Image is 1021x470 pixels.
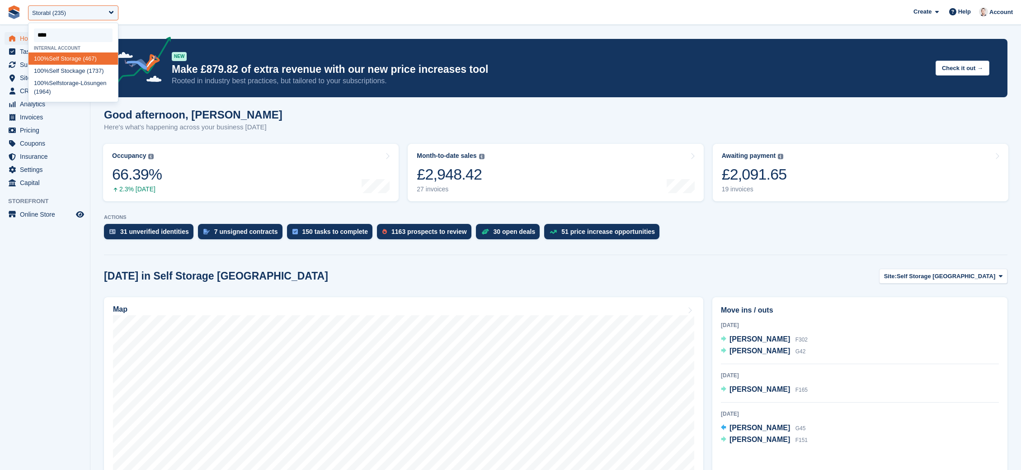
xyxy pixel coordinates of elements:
[721,334,808,346] a: [PERSON_NAME] F302
[120,228,189,235] div: 31 unverified identities
[408,144,703,201] a: Month-to-date sales £2,948.42 27 invoices
[292,229,298,234] img: task-75834270c22a3079a89374b754ae025e5fb1db73e45f91037f5363f120a921f8.svg
[20,85,74,97] span: CRM
[5,176,85,189] a: menu
[721,410,999,418] div: [DATE]
[721,434,808,446] a: [PERSON_NAME] F151
[5,137,85,150] a: menu
[5,150,85,163] a: menu
[377,224,476,244] a: 1163 prospects to review
[5,163,85,176] a: menu
[417,165,484,184] div: £2,948.42
[103,144,399,201] a: Occupancy 66.39% 2.3% [DATE]
[958,7,971,16] span: Help
[28,52,118,65] div: Self Storage (467)
[721,321,999,329] div: [DATE]
[5,208,85,221] a: menu
[729,347,790,355] span: [PERSON_NAME]
[104,214,1007,220] p: ACTIONS
[476,224,545,244] a: 30 open deals
[104,270,328,282] h2: [DATE] in Self Storage [GEOGRAPHIC_DATA]
[913,7,932,16] span: Create
[713,144,1008,201] a: Awaiting payment £2,091.65 19 invoices
[214,228,278,235] div: 7 unsigned contracts
[112,185,162,193] div: 2.3% [DATE]
[721,423,805,434] a: [PERSON_NAME] G45
[148,154,154,159] img: icon-info-grey-7440780725fd019a000dd9b08b2336e03edf1995a4989e88bcd33f0948082b44.svg
[104,109,282,121] h1: Good afternoon, [PERSON_NAME]
[20,58,74,71] span: Subscriptions
[729,385,790,393] span: [PERSON_NAME]
[417,185,484,193] div: 27 invoices
[172,52,187,61] div: NEW
[32,9,66,18] div: Storabl (235)
[172,63,928,76] p: Make £879.82 of extra revenue with our new price increases tool
[20,32,74,45] span: Home
[34,55,49,62] span: 100%
[8,197,90,206] span: Storefront
[544,224,664,244] a: 51 price increase opportunities
[108,37,171,88] img: price-adjustments-announcement-icon-8257ccfd72463d97f412b2fc003d46551f7dbcb40ab6d574587a9cd5c0d94...
[5,45,85,58] a: menu
[795,348,806,355] span: G42
[20,176,74,189] span: Capital
[494,228,536,235] div: 30 open deals
[5,124,85,137] a: menu
[5,32,85,45] a: menu
[722,165,787,184] div: £2,091.65
[729,335,790,343] span: [PERSON_NAME]
[34,80,49,86] span: 100%
[778,154,783,159] img: icon-info-grey-7440780725fd019a000dd9b08b2336e03edf1995a4989e88bcd33f0948082b44.svg
[112,152,146,160] div: Occupancy
[417,152,476,160] div: Month-to-date sales
[20,150,74,163] span: Insurance
[112,165,162,184] div: 66.39%
[5,71,85,84] a: menu
[391,228,467,235] div: 1163 prospects to review
[34,67,49,74] span: 100%
[7,5,21,19] img: stora-icon-8386f47178a22dfd0bd8f6a31ec36ba5ce8667c1dd55bd0f319d3a0aa187defe.svg
[479,154,485,159] img: icon-info-grey-7440780725fd019a000dd9b08b2336e03edf1995a4989e88bcd33f0948082b44.svg
[795,437,808,443] span: F151
[722,185,787,193] div: 19 invoices
[729,436,790,443] span: [PERSON_NAME]
[104,224,198,244] a: 31 unverified identities
[203,229,210,234] img: contract_signature_icon-13c848040528278c33f63329250d36e43548de30e8caae1d1a13099fd9432cc5.svg
[979,7,988,16] img: Jeff Knox
[897,272,995,281] span: Self Storage [GEOGRAPHIC_DATA]
[5,111,85,123] a: menu
[5,58,85,71] a: menu
[75,209,85,220] a: Preview store
[20,45,74,58] span: Tasks
[561,228,655,235] div: 51 price increase opportunities
[20,163,74,176] span: Settings
[5,85,85,97] a: menu
[481,228,489,235] img: deal-1b604bf984904fb50ccaf53a9ad4b4a5d6e5aea283cecdc64d6e3604feb123c2.svg
[722,152,776,160] div: Awaiting payment
[20,208,74,221] span: Online Store
[172,76,928,86] p: Rooted in industry best practices, but tailored to your subscriptions.
[721,384,808,396] a: [PERSON_NAME] F165
[721,305,999,316] h2: Move ins / outs
[113,305,127,313] h2: Map
[198,224,287,244] a: 7 unsigned contracts
[109,229,116,234] img: verify_identity-adf6edd0f0f0b5bbfe63781bf79b02c33cf7c696d77639b501bdc392416b5a36.svg
[729,424,790,432] span: [PERSON_NAME]
[104,122,282,133] p: Here's what's happening across your business [DATE]
[795,337,808,343] span: F302
[20,71,74,84] span: Sites
[28,65,118,77] div: Self Stockage (1737)
[302,228,368,235] div: 150 tasks to complete
[20,137,74,150] span: Coupons
[795,425,806,432] span: G45
[550,230,557,234] img: price_increase_opportunities-93ffe204e8149a01c8c9dc8f82e8f89637d9d84a8eef4429ea346261dce0b2c0.svg
[721,346,805,357] a: [PERSON_NAME] G42
[989,8,1013,17] span: Account
[287,224,377,244] a: 150 tasks to complete
[879,269,1007,284] button: Site: Self Storage [GEOGRAPHIC_DATA]
[382,229,387,234] img: prospect-51fa495bee0391a8d652442698ab0144808aea92771e9ea1ae160a38d050c398.svg
[936,61,989,76] button: Check it out →
[721,371,999,380] div: [DATE]
[20,98,74,110] span: Analytics
[795,387,808,393] span: F165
